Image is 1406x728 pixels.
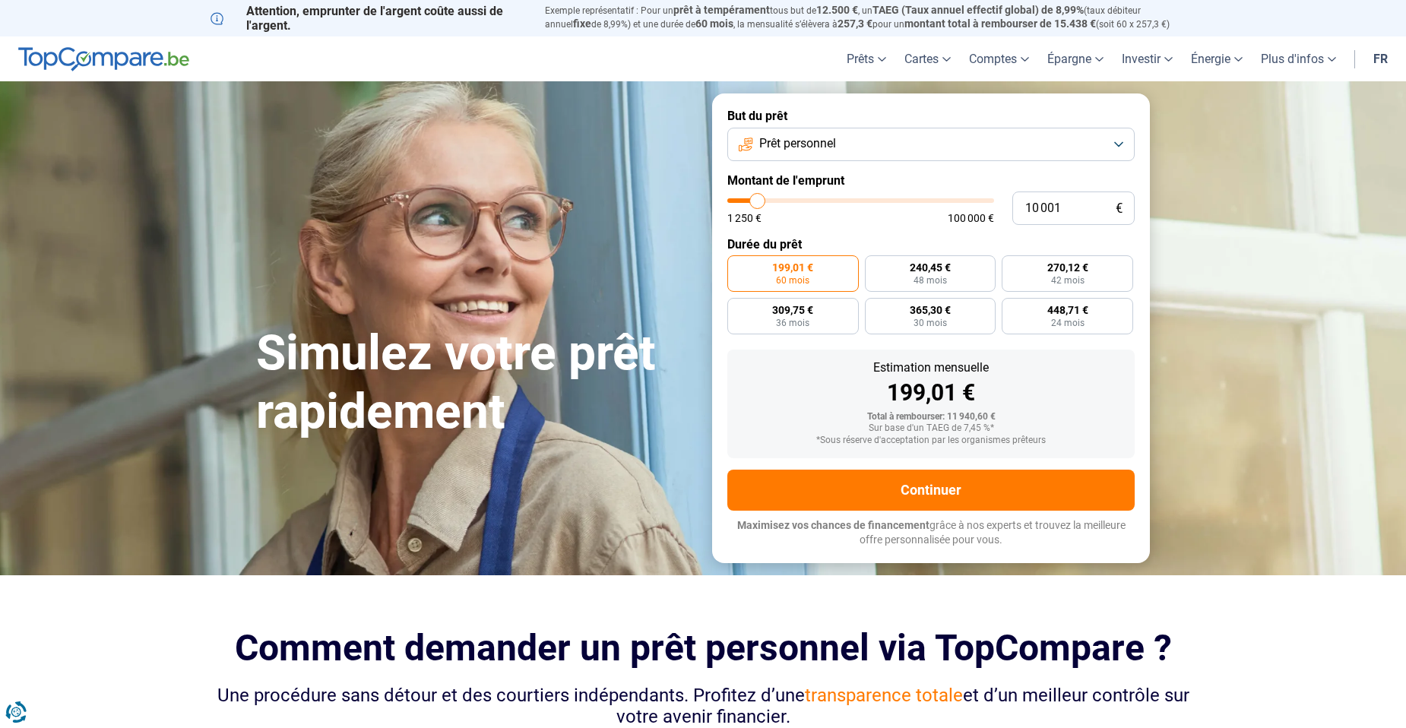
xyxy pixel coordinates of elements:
span: 60 mois [695,17,733,30]
span: Maximisez vos chances de financement [737,519,929,531]
span: Prêt personnel [759,135,836,152]
button: Continuer [727,470,1135,511]
p: Exemple représentatif : Pour un tous but de , un (taux débiteur annuel de 8,99%) et une durée de ... [545,4,1195,31]
div: Estimation mensuelle [739,362,1123,374]
span: € [1116,202,1123,215]
h1: Simulez votre prêt rapidement [256,324,694,442]
span: 257,3 € [838,17,872,30]
span: montant total à rembourser de 15.438 € [904,17,1096,30]
span: 48 mois [914,276,947,285]
div: Total à rembourser: 11 940,60 € [739,412,1123,423]
span: 448,71 € [1047,305,1088,315]
a: fr [1364,36,1397,81]
div: Sur base d'un TAEG de 7,45 %* [739,423,1123,434]
span: 100 000 € [948,213,994,223]
span: 365,30 € [910,305,951,315]
span: fixe [573,17,591,30]
h2: Comment demander un prêt personnel via TopCompare ? [211,627,1195,669]
span: 42 mois [1051,276,1085,285]
a: Énergie [1182,36,1252,81]
button: Prêt personnel [727,128,1135,161]
label: Montant de l'emprunt [727,173,1135,188]
span: 36 mois [776,318,809,328]
span: 24 mois [1051,318,1085,328]
div: 199,01 € [739,381,1123,404]
label: But du prêt [727,109,1135,123]
p: grâce à nos experts et trouvez la meilleure offre personnalisée pour vous. [727,518,1135,548]
img: TopCompare [18,47,189,71]
span: transparence totale [805,685,963,706]
a: Cartes [895,36,960,81]
span: TAEG (Taux annuel effectif global) de 8,99% [872,4,1084,16]
span: 12.500 € [816,4,858,16]
span: 199,01 € [772,262,813,273]
span: 60 mois [776,276,809,285]
a: Épargne [1038,36,1113,81]
span: 30 mois [914,318,947,328]
span: prêt à tempérament [673,4,770,16]
span: 1 250 € [727,213,762,223]
span: 240,45 € [910,262,951,273]
a: Plus d'infos [1252,36,1345,81]
div: *Sous réserve d'acceptation par les organismes prêteurs [739,435,1123,446]
a: Investir [1113,36,1182,81]
label: Durée du prêt [727,237,1135,252]
a: Prêts [838,36,895,81]
span: 309,75 € [772,305,813,315]
a: Comptes [960,36,1038,81]
span: 270,12 € [1047,262,1088,273]
p: Attention, emprunter de l'argent coûte aussi de l'argent. [211,4,527,33]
